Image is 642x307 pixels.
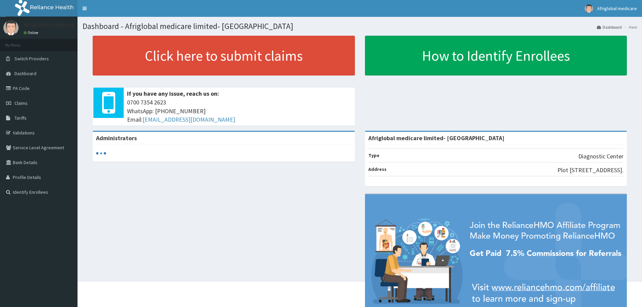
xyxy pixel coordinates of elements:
span: Tariffs [14,115,27,121]
p: Diagnostic Center [578,152,623,161]
svg: audio-loading [96,148,106,158]
b: Administrators [96,134,137,142]
a: Click here to submit claims [93,36,355,75]
h1: Dashboard - Afriglobal medicare limited- [GEOGRAPHIC_DATA] [83,22,637,31]
a: How to Identify Enrollees [365,36,627,75]
p: Plot [STREET_ADDRESS]. [557,166,623,175]
a: Dashboard [597,24,622,30]
a: [EMAIL_ADDRESS][DOMAIN_NAME] [143,116,235,123]
span: Switch Providers [14,56,49,62]
span: Claims [14,100,28,106]
b: Address [368,166,387,172]
span: Dashboard [14,70,36,76]
span: 0700 7354 2623 WhatsApp: [PHONE_NUMBER] Email: [127,98,351,124]
a: Online [24,30,40,35]
p: Afriglobal medicare [24,22,75,28]
span: Afriglobal medicare [597,5,637,11]
img: User Image [585,4,593,13]
li: Here [622,24,637,30]
strong: Afriglobal medicare limited- [GEOGRAPHIC_DATA] [368,134,505,142]
b: Type [368,152,379,158]
b: If you have any issue, reach us on: [127,90,219,97]
img: User Image [3,20,19,35]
